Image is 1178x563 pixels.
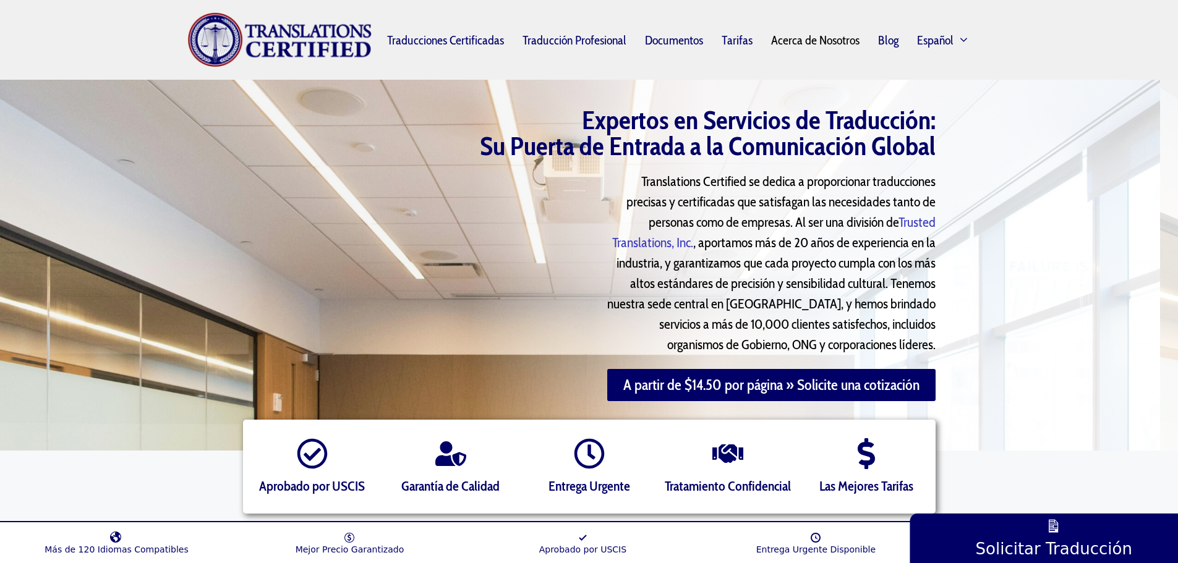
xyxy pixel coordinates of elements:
[665,478,791,494] span: Tratamiento Confidencial
[401,478,500,494] span: Garantía de Calidad
[548,478,630,494] span: Entrega Urgente
[45,544,188,554] span: Más de 120 Idiomas Compatibles
[296,544,404,554] span: Mejor Precio Garantizado
[819,478,913,494] span: Las Mejores Tarifas
[975,539,1132,558] span: Solicitar Traducción
[699,525,933,554] a: Entrega Urgente Disponible
[372,25,991,56] nav: Primary
[636,26,712,54] a: Documentos
[187,12,372,67] img: Translations Certified
[762,26,869,54] a: Acerca de Nosotros
[607,369,936,401] a: A partir de $14.50 por página » Solicite una cotización
[378,26,513,54] a: Traducciones Certificadas
[623,378,920,392] span: A partir de $14.50 por página » Solicite una cotización
[479,107,935,159] h1: Expertos en Servicios de Traducción: Su Puerta de Entrada a la Comunicación Global
[917,35,954,45] span: Español
[603,171,935,355] p: Translations Certified se dedica a proporcionar traducciones precisas y certificadas que satisfag...
[539,544,626,554] span: Aprobado por USCIS
[233,525,466,554] a: Mejor Precio Garantizado
[259,478,365,494] span: Aprobado por USCIS
[712,26,762,54] a: Tarifas
[513,26,636,54] a: Traducción Profesional
[756,544,876,554] span: Entrega Urgente Disponible
[869,26,908,54] a: Blog
[466,525,699,554] a: Aprobado por USCIS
